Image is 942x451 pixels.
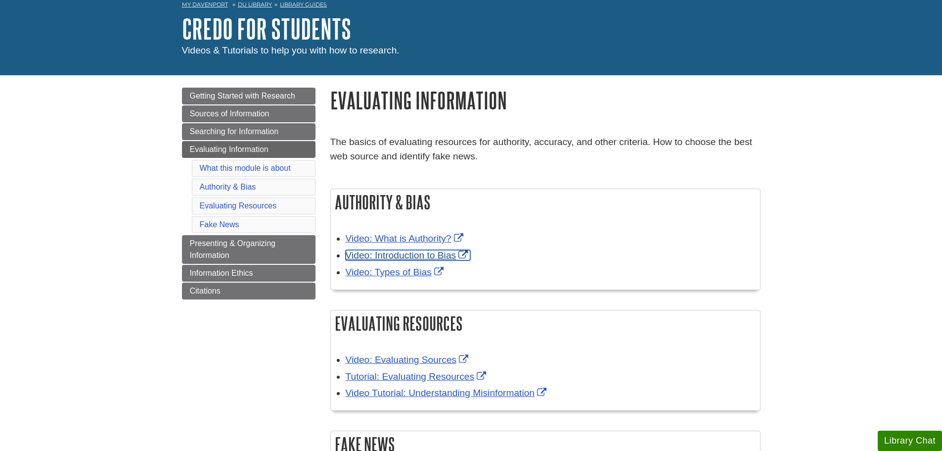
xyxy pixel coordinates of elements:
span: Information Ethics [190,269,253,277]
a: Evaluating Information [182,141,315,158]
a: Link opens in new window [346,388,549,398]
a: Credo for Students [182,13,351,44]
a: Citations [182,283,315,300]
a: Link opens in new window [346,371,489,382]
a: Link opens in new window [346,233,466,244]
a: Searching for Information [182,123,315,140]
a: Information Ethics [182,265,315,282]
a: Sources of Information [182,105,315,122]
p: The basics of evaluating resources for authority, accuracy, and other criteria. How to choose the... [330,135,761,164]
a: Link opens in new window [346,354,471,365]
span: Presenting & Organizing Information [190,239,275,259]
a: What this module is about [200,164,291,172]
span: Getting Started with Research [190,92,295,100]
span: Sources of Information [190,109,269,118]
a: DU Library [238,1,272,8]
h2: Evaluating Resources [331,310,760,337]
button: Library Chat [878,431,942,451]
a: Link opens in new window [346,267,446,277]
div: Guide Page Menu [182,88,315,300]
a: Library Guides [280,1,327,8]
a: Evaluating Resources [200,201,277,210]
a: Link opens in new window [346,250,471,260]
a: Presenting & Organizing Information [182,235,315,264]
a: My Davenport [182,0,228,9]
span: Citations [190,287,221,295]
a: Authority & Bias [200,183,256,191]
span: Evaluating Information [190,145,269,153]
a: Getting Started with Research [182,88,315,104]
a: Fake News [200,220,239,229]
h2: Authority & Bias [331,189,760,215]
span: Videos & Tutorials to help you with how to research. [182,45,400,55]
h1: Evaluating Information [330,88,761,113]
span: Searching for Information [190,127,279,136]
